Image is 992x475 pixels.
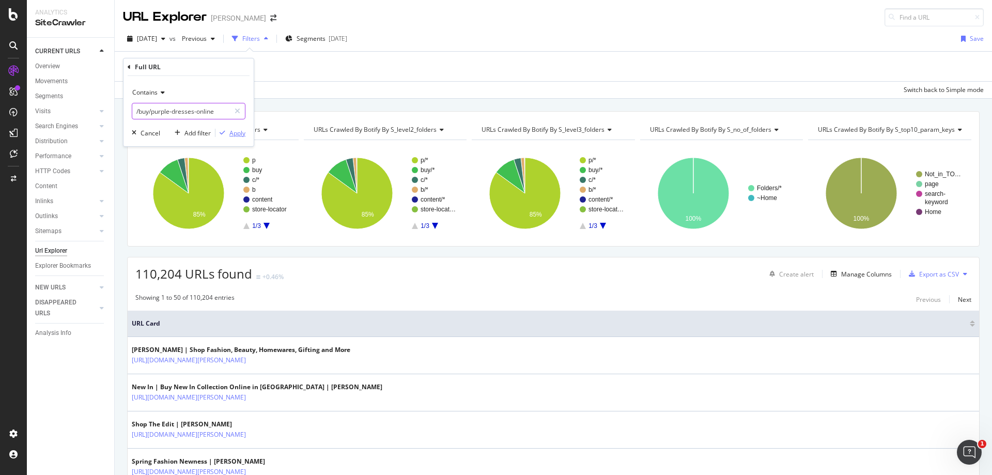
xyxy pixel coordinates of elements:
text: 85% [361,211,374,218]
a: Visits [35,106,97,117]
div: Shop The Edit | [PERSON_NAME] [132,420,291,429]
div: SiteCrawler [35,17,106,29]
button: Filters [228,30,272,47]
button: Manage Columns [827,268,892,280]
div: Full URL [135,63,161,71]
svg: A chart. [640,148,802,238]
text: p [252,157,256,164]
div: Spring Fashion Newness | [PERSON_NAME] [132,457,291,466]
div: Movements [35,76,68,87]
a: Content [35,181,107,192]
button: Next [958,293,971,305]
div: Search Engines [35,121,78,132]
a: Distribution [35,136,97,147]
text: content/* [588,196,613,203]
h4: URLs Crawled By Botify By s_top10_param_keys [816,121,970,138]
text: 85% [193,211,206,218]
div: New In | Buy New In Collection Online in [GEOGRAPHIC_DATA] | [PERSON_NAME] [132,382,382,392]
svg: A chart. [304,148,466,238]
div: Performance [35,151,71,162]
div: Outlinks [35,211,58,222]
div: Cancel [141,129,160,137]
text: Folders/* [757,185,782,192]
div: Explorer Bookmarks [35,261,91,271]
span: URLs Crawled By Botify By s_top10_param_keys [818,125,955,134]
text: b [252,186,256,193]
div: Overview [35,61,60,72]
img: Equal [256,275,260,279]
div: Switch back to Simple mode [904,85,984,94]
div: Add filter [184,129,211,137]
span: URLs Crawled By Botify By s_level2_folders [314,125,437,134]
a: Outlinks [35,211,97,222]
div: Sitemaps [35,226,61,237]
span: 1 [978,440,986,448]
div: Manage Columns [841,270,892,279]
div: Previous [916,295,941,304]
text: keyword [925,198,948,206]
div: Inlinks [35,196,53,207]
text: Home [925,208,941,216]
h4: URLs Crawled By Botify By s_level3_folders [479,121,626,138]
button: Add filter [171,128,211,138]
iframe: Intercom live chat [957,440,982,465]
a: Overview [35,61,107,72]
div: Next [958,295,971,304]
text: content [252,196,273,203]
button: [DATE] [123,30,169,47]
input: Find a URL [885,8,984,26]
div: Content [35,181,57,192]
span: Segments [297,34,326,43]
h4: URLs Crawled By Botify By s_no_of_folders [648,121,794,138]
a: Sitemaps [35,226,97,237]
div: Filters [242,34,260,43]
a: [URL][DOMAIN_NAME][PERSON_NAME] [132,430,246,440]
svg: A chart. [808,148,970,238]
div: Showing 1 to 50 of 110,204 entries [135,293,235,305]
div: +0.46% [262,272,284,281]
text: 1/3 [252,222,261,229]
div: arrow-right-arrow-left [270,14,276,22]
div: Export as CSV [919,270,959,279]
a: Search Engines [35,121,97,132]
span: vs [169,34,178,43]
div: Create alert [779,270,814,279]
div: URL Explorer [123,8,207,26]
text: buy [252,166,262,174]
div: [PERSON_NAME] [211,13,266,23]
div: NEW URLS [35,282,66,293]
a: Movements [35,76,107,87]
text: search- [925,190,946,197]
svg: A chart. [135,148,297,238]
span: URL Card [132,319,967,328]
text: store-locator [252,206,287,213]
text: page [925,180,939,188]
div: HTTP Codes [35,166,70,177]
text: 85% [530,211,542,218]
button: Apply [215,128,245,138]
div: DISAPPEARED URLS [35,297,87,319]
a: DISAPPEARED URLS [35,297,97,319]
div: Analysis Info [35,328,71,339]
span: 110,204 URLs found [135,265,252,282]
div: Url Explorer [35,246,67,256]
a: Performance [35,151,97,162]
div: CURRENT URLS [35,46,80,57]
div: Visits [35,106,51,117]
svg: A chart. [472,148,633,238]
button: Export as CSV [905,266,959,282]
span: Contains [132,88,158,97]
h4: URLs Crawled By Botify By s_level2_folders [312,121,458,138]
text: 1/3 [588,222,597,229]
div: Segments [35,91,63,102]
button: Cancel [128,128,160,138]
text: 1/3 [421,222,429,229]
button: Switch back to Simple mode [900,82,984,98]
button: Previous [916,293,941,305]
text: content/* [421,196,445,203]
a: HTTP Codes [35,166,97,177]
span: URLs Crawled By Botify By s_no_of_folders [650,125,771,134]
